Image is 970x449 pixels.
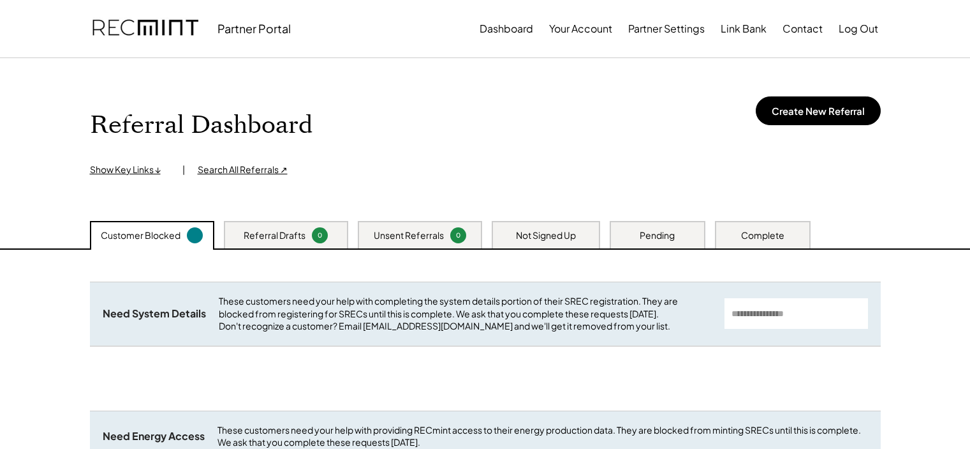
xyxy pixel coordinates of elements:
[721,16,767,42] button: Link Bank
[783,16,823,42] button: Contact
[198,164,288,176] div: Search All Referrals ↗
[640,229,675,242] div: Pending
[103,307,206,321] div: Need System Details
[103,430,205,443] div: Need Energy Access
[217,424,868,449] div: These customers need your help with providing RECmint access to their energy production data. The...
[628,16,705,42] button: Partner Settings
[219,295,712,333] div: These customers need your help with completing the system details portion of their SREC registrat...
[756,96,881,125] button: Create New Referral
[101,229,180,242] div: Customer Blocked
[549,16,612,42] button: Your Account
[244,229,305,242] div: Referral Drafts
[90,164,170,176] div: Show Key Links ↓
[90,110,312,141] h1: Referral Dashboard
[741,229,784,242] div: Complete
[452,231,464,240] div: 0
[92,7,198,50] img: recmint-logotype%403x.png
[480,16,533,42] button: Dashboard
[217,21,291,36] div: Partner Portal
[839,16,878,42] button: Log Out
[357,90,427,160] img: yH5BAEAAAAALAAAAAABAAEAAAIBRAA7
[374,229,444,242] div: Unsent Referrals
[516,229,576,242] div: Not Signed Up
[182,164,185,176] div: |
[314,231,326,240] div: 0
